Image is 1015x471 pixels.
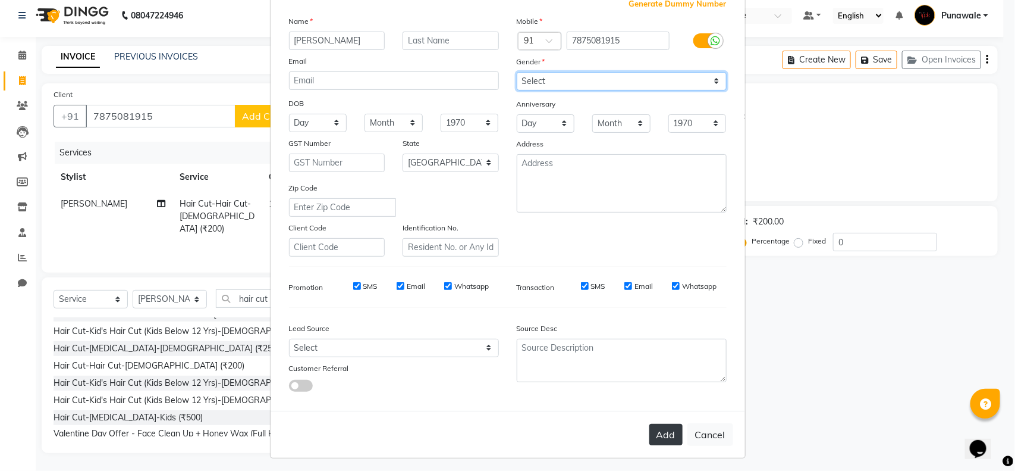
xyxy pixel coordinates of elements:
[567,32,670,50] input: Mobile
[289,223,327,233] label: Client Code
[682,281,717,292] label: Whatsapp
[517,57,545,67] label: Gender
[289,32,385,50] input: First Name
[454,281,489,292] label: Whatsapp
[289,154,385,172] input: GST Number
[649,424,683,445] button: Add
[517,323,558,334] label: Source Desc
[289,363,349,374] label: Customer Referral
[403,138,420,149] label: State
[289,71,499,90] input: Email
[289,183,318,194] label: Zip Code
[407,281,425,292] label: Email
[289,16,313,27] label: Name
[289,198,396,217] input: Enter Zip Code
[591,281,605,292] label: SMS
[403,223,458,233] label: Identification No.
[687,423,733,446] button: Cancel
[403,32,499,50] input: Last Name
[289,282,323,293] label: Promotion
[517,99,556,110] label: Anniversary
[289,56,307,67] label: Email
[363,281,378,292] label: SMS
[517,139,544,149] label: Address
[289,138,331,149] label: GST Number
[403,238,499,257] input: Resident No. or Any Id
[517,16,543,27] label: Mobile
[965,423,1003,459] iframe: chat widget
[289,323,330,334] label: Lead Source
[289,98,304,109] label: DOB
[634,281,653,292] label: Email
[289,238,385,257] input: Client Code
[517,282,555,293] label: Transaction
